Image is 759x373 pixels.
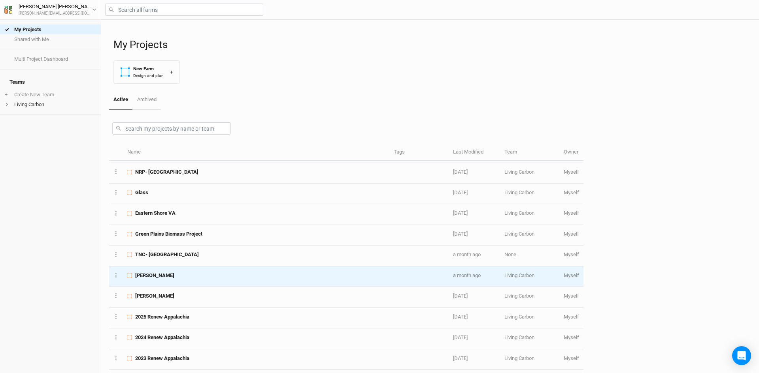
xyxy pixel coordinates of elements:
span: andy@livingcarbon.com [564,210,579,216]
td: Living Carbon [500,225,559,246]
span: Glass [135,189,148,196]
span: andy@livingcarbon.com [564,314,579,320]
td: Living Carbon [500,204,559,225]
span: + [5,92,8,98]
h1: My Projects [113,39,751,51]
span: Aug 13, 2025 12:28 PM [453,272,481,278]
span: Phillips [135,272,174,279]
td: Living Carbon [500,349,559,370]
span: andy@livingcarbon.com [564,169,579,175]
h4: Teams [5,74,96,90]
td: None [500,246,559,266]
span: Aug 19, 2025 10:45 AM [453,251,481,257]
div: Open Intercom Messenger [732,346,751,365]
input: Search my projects by name or team [112,122,231,135]
div: [PERSON_NAME] [PERSON_NAME] [19,3,92,11]
span: Aug 26, 2025 9:06 AM [453,210,468,216]
div: + [170,68,173,76]
span: andy@livingcarbon.com [564,189,579,195]
span: 2024 Renew Appalachia [135,334,189,341]
input: Search all farms [105,4,263,16]
td: Living Carbon [500,287,559,307]
th: Team [500,144,559,161]
button: New FarmDesign and plan+ [113,60,180,84]
span: Green Plains Biomass Project [135,231,202,238]
td: Living Carbon [500,308,559,328]
th: Owner [559,144,583,161]
th: Tags [389,144,449,161]
span: andy@livingcarbon.com [564,355,579,361]
div: [PERSON_NAME][EMAIL_ADDRESS][DOMAIN_NAME] [19,11,92,17]
th: Name [123,144,389,161]
span: Jul 23, 2025 3:49 PM [453,314,468,320]
button: [PERSON_NAME] [PERSON_NAME][PERSON_NAME][EMAIL_ADDRESS][DOMAIN_NAME] [4,2,97,17]
span: Jul 23, 2025 3:55 PM [453,293,468,299]
span: Jul 23, 2025 3:24 PM [453,355,468,361]
td: Living Carbon [500,266,559,287]
span: Jul 23, 2025 3:27 PM [453,334,468,340]
a: Active [109,90,132,110]
td: Living Carbon [500,184,559,204]
div: Design and plan [133,73,164,79]
span: Aug 22, 2025 8:26 AM [453,231,468,237]
span: 2025 Renew Appalachia [135,313,189,321]
span: Sep 8, 2025 2:07 PM [453,189,468,195]
span: andy@livingcarbon.com [564,231,579,237]
span: andy@livingcarbon.com [564,251,579,257]
span: andy@livingcarbon.com [564,334,579,340]
div: New Farm [133,66,164,72]
a: Archived [132,90,160,109]
span: Sep 12, 2025 1:36 PM [453,169,468,175]
td: Living Carbon [500,328,559,349]
span: 2023 Renew Appalachia [135,355,189,362]
span: Wisniewski [135,292,174,300]
span: TNC- VA [135,251,199,258]
span: Eastern Shore VA [135,210,176,217]
td: Living Carbon [500,163,559,184]
span: NRP- Phase 2 Colony Bay [135,169,198,176]
th: Last Modified [449,144,500,161]
span: andy@livingcarbon.com [564,272,579,278]
span: andy@livingcarbon.com [564,293,579,299]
